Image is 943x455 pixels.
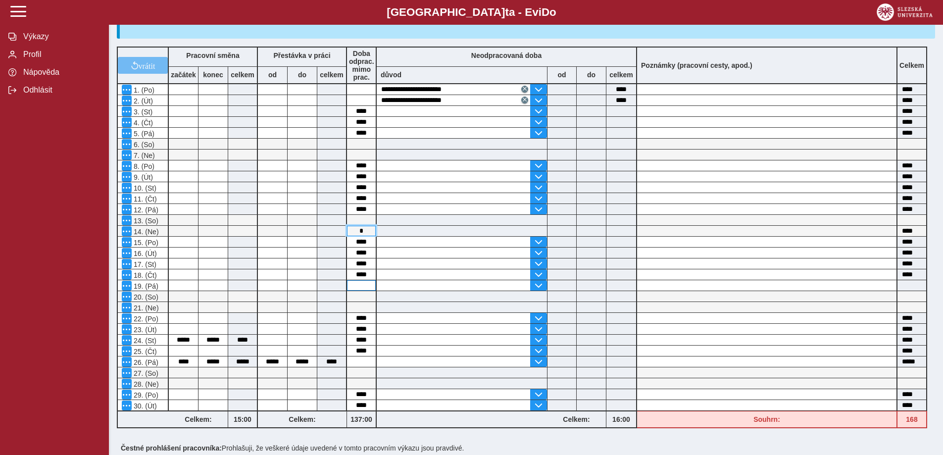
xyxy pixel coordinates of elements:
button: Menu [122,281,132,291]
span: 26. (Pá) [132,358,158,366]
button: Menu [122,150,132,160]
button: Menu [122,226,132,236]
span: 24. (St) [132,337,156,345]
span: 21. (Ne) [132,304,159,312]
span: 30. (Út) [132,402,157,410]
button: Menu [122,106,132,116]
button: Menu [122,248,132,258]
b: 15:00 [228,415,257,423]
b: konec [199,71,228,79]
span: Nápověda [20,68,100,77]
button: Menu [122,335,132,345]
span: Odhlásit [20,86,100,95]
span: 3. (St) [132,108,152,116]
div: Fond pracovní doby (176 h) a součet hodin (168 h) se neshodují! [637,411,897,428]
b: Celkem: [258,415,347,423]
span: 7. (Ne) [132,152,155,159]
span: 13. (So) [132,217,158,225]
b: [GEOGRAPHIC_DATA] a - Evi [30,6,913,19]
button: Menu [122,183,132,193]
span: 6. (So) [132,141,154,149]
span: 15. (Po) [132,239,158,247]
b: Neodpracovaná doba [471,51,542,59]
button: vrátit [118,57,168,74]
span: 16. (Út) [132,250,157,257]
b: celkem [606,71,636,79]
button: Menu [122,357,132,367]
b: od [547,71,576,79]
button: Menu [122,96,132,105]
b: Doba odprac. mimo prac. [349,50,374,81]
span: vrátit [139,61,155,69]
button: Menu [122,128,132,138]
span: 10. (St) [132,184,156,192]
b: Pracovní směna [186,51,239,59]
b: do [577,71,606,79]
b: Čestné prohlášení pracovníka: [121,444,222,452]
span: 2. (Út) [132,97,153,105]
button: Menu [122,346,132,356]
span: 29. (Po) [132,391,158,399]
b: Celkem: [169,415,228,423]
span: Profil [20,50,100,59]
b: 168 [897,415,926,423]
b: důvod [381,71,401,79]
button: Menu [122,259,132,269]
b: celkem [317,71,346,79]
button: Menu [122,401,132,410]
b: Souhrn: [753,415,780,423]
span: Výkazy [20,32,100,41]
button: Menu [122,172,132,182]
b: do [288,71,317,79]
span: 18. (Čt) [132,271,157,279]
span: 20. (So) [132,293,158,301]
span: 9. (Út) [132,173,153,181]
span: t [505,6,508,18]
button: Menu [122,161,132,171]
div: Fond pracovní doby (176 h) a součet hodin (168 h) se neshodují! [897,411,927,428]
button: Menu [122,368,132,378]
button: Menu [122,117,132,127]
b: od [258,71,287,79]
span: 14. (Ne) [132,228,159,236]
button: Menu [122,85,132,95]
img: logo_web_su.png [877,3,933,21]
span: 22. (Po) [132,315,158,323]
span: 1. (Po) [132,86,154,94]
button: Menu [122,292,132,302]
span: 28. (Ne) [132,380,159,388]
b: Celkem: [547,415,606,423]
span: 5. (Pá) [132,130,154,138]
button: Menu [122,270,132,280]
span: 11. (Čt) [132,195,157,203]
b: celkem [228,71,257,79]
button: Menu [122,237,132,247]
button: Menu [122,215,132,225]
button: Menu [122,204,132,214]
span: o [549,6,556,18]
span: D [542,6,549,18]
b: 137:00 [347,415,376,423]
button: Menu [122,390,132,400]
button: Menu [122,324,132,334]
span: 17. (St) [132,260,156,268]
span: 27. (So) [132,369,158,377]
button: Menu [122,313,132,323]
b: Přestávka v práci [273,51,330,59]
span: 4. (Čt) [132,119,153,127]
button: Menu [122,379,132,389]
b: Poznámky (pracovní cesty, apod.) [637,61,756,69]
span: 23. (Út) [132,326,157,334]
b: 16:00 [606,415,636,423]
span: 8. (Po) [132,162,154,170]
button: Menu [122,194,132,203]
span: 12. (Pá) [132,206,158,214]
button: Menu [122,303,132,312]
button: Menu [122,139,132,149]
b: začátek [169,71,198,79]
b: Celkem [899,61,924,69]
span: 19. (Pá) [132,282,158,290]
span: 25. (Čt) [132,348,157,355]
